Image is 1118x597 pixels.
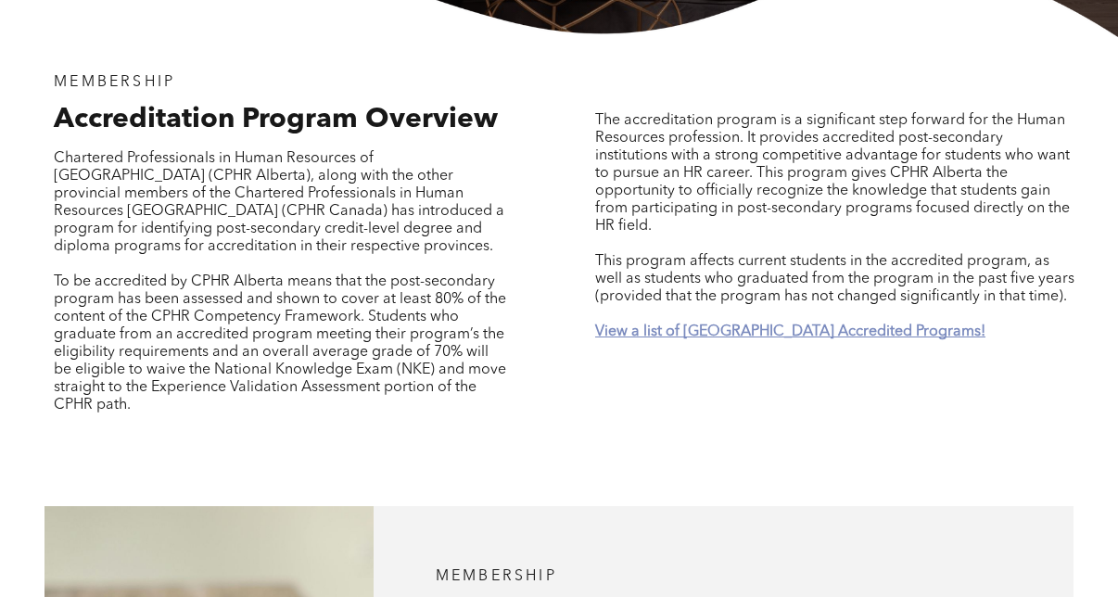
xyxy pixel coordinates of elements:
span: Chartered Professionals in Human Resources of [GEOGRAPHIC_DATA] (CPHR Alberta), along with the ot... [54,151,504,254]
span: MEMBERSHIP [436,569,557,584]
span: This program affects current students in the accredited program, as well as students who graduate... [595,254,1074,304]
span: The accreditation program is a significant step forward for the Human Resources profession. It pr... [595,113,1070,234]
span: MEMBERSHIP [54,75,175,90]
span: Accreditation Program Overview [54,106,498,133]
span: To be accredited by CPHR Alberta means that the post-secondary program has been assessed and show... [54,274,506,413]
a: View a list of [GEOGRAPHIC_DATA] Accredited Programs! [595,324,985,339]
